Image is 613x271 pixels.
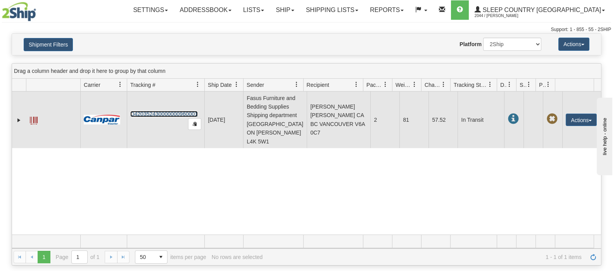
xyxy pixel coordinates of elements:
[135,250,167,264] span: Page sizes drop down
[350,78,363,91] a: Recipient filter column settings
[268,254,582,260] span: 1 - 1 of 1 items
[454,81,487,89] span: Tracking Status
[500,81,507,89] span: Delivery Status
[204,91,243,148] td: [DATE]
[558,38,589,51] button: Actions
[503,78,516,91] a: Delivery Status filter column settings
[395,81,412,89] span: Weight
[237,0,270,20] a: Lists
[481,7,601,13] span: Sleep Country [GEOGRAPHIC_DATA]
[542,78,555,91] a: Pickup Status filter column settings
[127,0,174,20] a: Settings
[38,251,50,263] span: Page 1
[130,111,198,117] a: D420352430000000960001
[2,26,611,33] div: Support: 1 - 855 - 55 - 2SHIP
[243,91,307,148] td: Fasus Furniture and Bedding Supplies Shipping department [GEOGRAPHIC_DATA] ON [PERSON_NAME] L4K 5W1
[270,0,300,20] a: Ship
[366,81,383,89] span: Packages
[247,81,264,89] span: Sender
[2,2,36,21] img: logo2044.jpg
[72,251,87,263] input: Page 1
[140,253,150,261] span: 50
[428,91,458,148] td: 57.52
[475,12,533,20] span: 2044 / [PERSON_NAME]
[56,250,100,264] span: Page of 1
[188,118,201,130] button: Copy to clipboard
[566,114,597,126] button: Actions
[522,78,535,91] a: Shipment Issues filter column settings
[370,91,399,148] td: 2
[15,116,23,124] a: Expand
[290,78,303,91] a: Sender filter column settings
[212,254,263,260] div: No rows are selected
[135,250,206,264] span: items per page
[307,81,329,89] span: Recipient
[84,81,100,89] span: Carrier
[379,78,392,91] a: Packages filter column settings
[508,114,518,124] span: In Transit
[595,96,612,175] iframe: chat widget
[155,251,167,263] span: select
[458,91,504,148] td: In Transit
[24,38,73,51] button: Shipment Filters
[191,78,204,91] a: Tracking # filter column settings
[300,0,364,20] a: Shipping lists
[12,64,601,79] div: grid grouping header
[483,78,497,91] a: Tracking Status filter column settings
[587,251,599,263] a: Refresh
[437,78,450,91] a: Charge filter column settings
[30,113,38,126] a: Label
[539,81,546,89] span: Pickup Status
[425,81,441,89] span: Charge
[230,78,243,91] a: Ship Date filter column settings
[174,0,237,20] a: Addressbook
[408,78,421,91] a: Weight filter column settings
[208,81,231,89] span: Ship Date
[307,91,370,148] td: [PERSON_NAME] [PERSON_NAME] CA BC VANCOUVER V6A 0C7
[399,91,428,148] td: 81
[130,81,155,89] span: Tracking #
[364,0,409,20] a: Reports
[469,0,611,20] a: Sleep Country [GEOGRAPHIC_DATA] 2044 / [PERSON_NAME]
[84,115,120,124] img: 14 - Canpar
[546,114,557,124] span: Pickup Not Assigned
[114,78,127,91] a: Carrier filter column settings
[6,7,72,12] div: live help - online
[459,40,482,48] label: Platform
[520,81,526,89] span: Shipment Issues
